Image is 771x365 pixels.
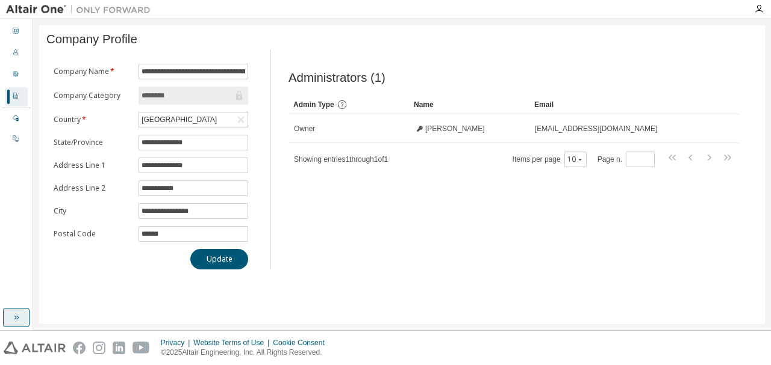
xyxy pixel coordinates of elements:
[289,71,385,85] span: Administrators (1)
[5,87,28,106] div: Company Profile
[54,206,131,216] label: City
[598,152,655,167] span: Page n.
[294,155,388,164] span: Showing entries 1 through 1 of 1
[54,138,131,147] label: State/Province
[54,183,131,193] label: Address Line 2
[294,124,315,133] span: Owner
[535,124,657,133] span: [EMAIL_ADDRESS][DOMAIN_NAME]
[46,32,137,46] span: Company Profile
[139,112,248,127] div: [GEOGRAPHIC_DATA]
[5,109,28,129] div: Managed
[567,155,584,164] button: 10
[54,161,131,170] label: Address Line 1
[113,342,125,354] img: linkedin.svg
[6,4,157,16] img: Altair One
[4,342,66,354] img: altair_logo.svg
[5,44,28,63] div: Users
[534,95,706,114] div: Email
[273,338,331,348] div: Cookie Consent
[73,342,86,354] img: facebook.svg
[425,124,485,133] span: [PERSON_NAME]
[414,95,525,114] div: Name
[140,113,219,126] div: [GEOGRAPHIC_DATA]
[54,115,131,124] label: Country
[5,130,28,149] div: On Prem
[54,67,131,76] label: Company Name
[93,342,105,354] img: instagram.svg
[190,249,248,269] button: Update
[54,91,131,100] label: Company Category
[161,338,193,348] div: Privacy
[5,22,28,41] div: Dashboard
[513,152,587,167] span: Items per page
[5,66,28,85] div: User Profile
[193,338,273,348] div: Website Terms of Use
[54,229,131,239] label: Postal Code
[161,348,332,358] p: © 2025 Altair Engineering, Inc. All Rights Reserved.
[133,342,150,354] img: youtube.svg
[293,100,334,109] span: Admin Type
